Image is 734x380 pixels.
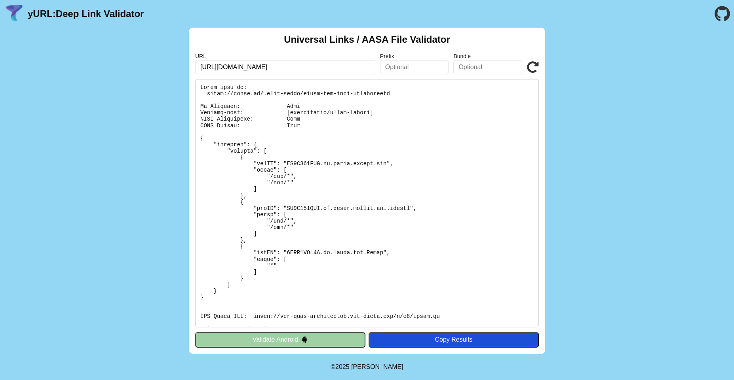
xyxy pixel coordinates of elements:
[195,53,375,59] label: URL
[195,79,539,327] pre: Lorem ipsu do: sitam://conse.ad/.elit-seddo/eiusm-tem-inci-utlaboreetd Ma Aliquaen: Admi Veniamq-...
[453,53,522,59] label: Bundle
[351,363,403,370] a: Michael Ibragimchayev's Personal Site
[4,4,25,24] img: yURL Logo
[284,34,450,45] h2: Universal Links / AASA File Validator
[301,336,308,343] img: droidIcon.svg
[331,354,403,380] footer: ©
[195,332,365,347] button: Validate Android
[380,60,449,74] input: Optional
[28,8,144,19] a: yURL:Deep Link Validator
[453,60,522,74] input: Optional
[373,336,535,343] div: Copy Results
[195,60,375,74] input: Required
[380,53,449,59] label: Prefix
[369,332,539,347] button: Copy Results
[335,363,350,370] span: 2025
